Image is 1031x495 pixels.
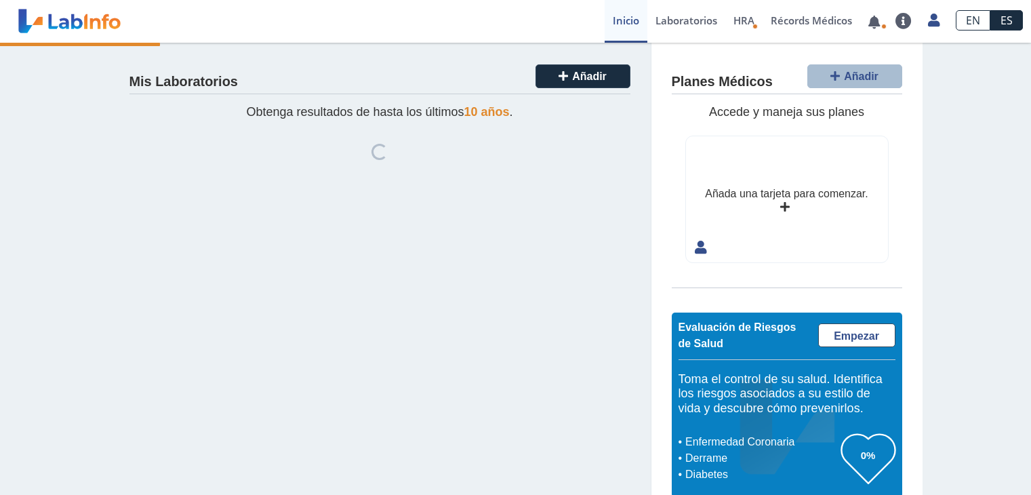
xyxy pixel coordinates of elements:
a: Empezar [818,323,895,347]
span: 10 años [464,105,510,119]
span: Accede y maneja sus planes [709,105,864,119]
button: Añadir [535,64,630,88]
button: Añadir [807,64,902,88]
a: EN [956,10,990,31]
h4: Planes Médicos [672,74,773,90]
span: Obtenga resultados de hasta los últimos . [246,105,512,119]
li: Diabetes [682,467,841,483]
span: HRA [733,14,754,27]
h3: 0% [841,447,895,464]
h4: Mis Laboratorios [129,74,238,90]
div: Añada una tarjeta para comenzar. [705,186,868,202]
li: Enfermedad Coronaria [682,434,841,450]
span: Empezar [834,330,879,342]
span: Añadir [572,71,607,82]
li: Derrame [682,450,841,467]
span: Evaluación de Riesgos de Salud [679,321,796,349]
span: Añadir [844,71,878,82]
h5: Toma el control de su salud. Identifica los riesgos asociados a su estilo de vida y descubre cómo... [679,372,895,416]
a: ES [990,10,1023,31]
